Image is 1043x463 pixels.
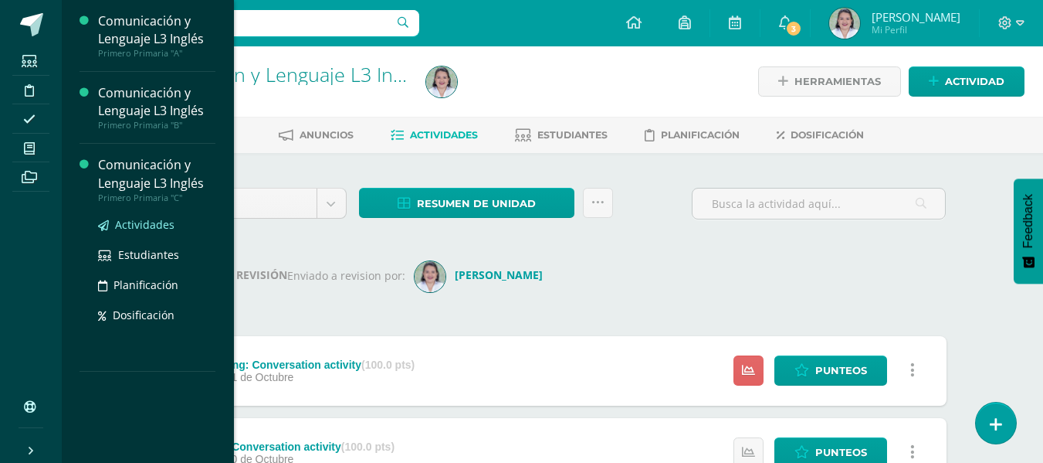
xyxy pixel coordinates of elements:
div: Primero Primaria "A" [98,48,215,59]
a: Estudiantes [98,246,215,264]
span: Estudiantes [118,247,179,262]
a: Estudiantes [515,123,608,148]
button: Feedback - Mostrar encuesta [1014,179,1043,284]
span: Enviado a revision por: [287,267,405,282]
a: Punteos [774,356,887,386]
span: Estudiantes [537,129,608,141]
span: Anuncios [300,129,354,141]
div: Comunicación y Lenguaje L3 Inglés [98,156,215,192]
span: Mi Perfil [872,23,960,36]
a: Comunicación y Lenguaje L3 InglésPrimero Primaria "A" [98,12,215,59]
a: Herramientas [758,66,901,97]
span: Planificación [661,129,740,141]
span: Unidad 4 [171,189,305,218]
a: Resumen de unidad [359,188,574,218]
input: Busca la actividad aquí... [693,189,945,219]
a: Comunicación y Lenguaje L3 Inglés [120,61,428,87]
a: Comunicación y Lenguaje L3 InglésPrimero Primaria "C" [98,156,215,203]
div: Speaking: Conversation activity [177,441,395,453]
span: Punteos [815,356,867,385]
strong: [PERSON_NAME] [455,267,543,282]
span: Actividad [945,67,1004,96]
a: Anuncios [279,123,354,148]
a: Comunicación y Lenguaje L3 InglésPrimero Primaria "B" [98,84,215,131]
strong: (100.0 pts) [361,359,415,371]
span: Resumen de unidad [417,189,536,218]
strong: (100.0 pts) [341,441,395,453]
div: Primero Primaria "C" [98,192,215,203]
a: [PERSON_NAME] [415,267,549,282]
span: Planificación [113,277,178,292]
a: Dosificación [777,123,864,148]
span: 11 de Octubre [225,371,294,383]
a: Unidad 4 [160,189,346,218]
a: Actividades [391,123,478,148]
span: Actividades [115,217,174,232]
h1: Comunicación y Lenguaje L3 Inglés [120,63,408,85]
a: Actividad [909,66,1024,97]
a: Planificación [645,123,740,148]
span: Feedback [1021,194,1035,248]
img: 2df6234a8a748843a6fab2bfeb2f36da.png [829,8,860,39]
span: 3 [785,20,802,37]
input: Busca un usuario... [72,10,419,36]
div: Primero Primaria "B" [98,120,215,131]
span: Dosificación [113,308,174,322]
span: Dosificación [791,129,864,141]
img: d3831b311dbf7874c51d73262ee6d2ea.png [415,261,445,292]
div: Comunicación y Lenguaje L3 Inglés [98,84,215,120]
div: Comunicación y Lenguaje L3 Inglés [98,12,215,48]
a: Dosificación [98,306,215,324]
span: Actividades [410,129,478,141]
img: 2df6234a8a748843a6fab2bfeb2f36da.png [426,66,457,97]
div: PIL SPeaking: Conversation activity [177,359,415,371]
span: [PERSON_NAME] [872,9,960,25]
a: Actividades [98,216,215,233]
a: Planificación [98,276,215,294]
span: Herramientas [794,67,881,96]
div: Primero Primaria 'B' [120,85,408,100]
